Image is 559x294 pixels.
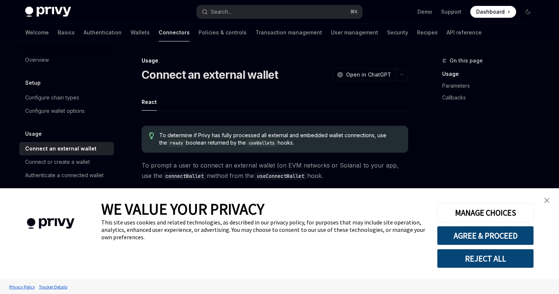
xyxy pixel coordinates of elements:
code: ready [167,139,186,147]
h1: Connect an external wallet [142,68,278,81]
button: Open search [197,5,362,18]
a: Support [441,8,461,16]
a: Transaction management [255,24,322,41]
a: Authentication [84,24,122,41]
code: connectWallet [162,172,207,180]
a: User management [331,24,378,41]
button: Toggle dark mode [522,6,534,18]
a: Parameters [442,80,540,92]
img: close banner [544,198,549,203]
a: Connect or create a wallet [19,155,114,169]
div: Connect or create a wallet [25,158,90,166]
span: Dashboard [476,8,505,16]
a: Welcome [25,24,49,41]
svg: Tip [149,132,154,139]
a: API reference [447,24,482,41]
span: Open in ChatGPT [346,71,391,78]
span: To determine if Privy has fully processed all external and embedded wallet connections, use the b... [159,132,401,147]
img: dark logo [25,7,71,17]
a: Demo [417,8,432,16]
button: Open in ChatGPT [332,68,396,81]
button: MANAGE CHOICES [437,203,534,222]
button: React [142,93,157,111]
a: Configure chain types [19,91,114,104]
a: Overview [19,53,114,67]
div: This site uses cookies and related technologies, as described in our privacy policy, for purposes... [101,219,426,241]
a: close banner [539,193,554,208]
a: Privacy Policy [7,280,37,293]
a: Wallets [131,24,150,41]
h5: Setup [25,78,41,87]
code: useConnectWallet [254,172,307,180]
div: Configure wallet options [25,107,85,115]
a: Tracker Details [37,280,69,293]
code: useWallets [246,139,278,147]
a: Policies & controls [199,24,247,41]
a: Recipes [417,24,438,41]
a: Basics [58,24,75,41]
span: WE VALUE YOUR PRIVACY [101,199,264,219]
a: Usage [442,68,540,80]
a: Callbacks [442,92,540,104]
div: Usage [142,57,408,64]
a: Dashboard [470,6,516,18]
a: Connect an external wallet [19,142,114,155]
button: REJECT ALL [437,249,534,268]
div: Search... [211,7,231,16]
a: Authenticate a connected wallet [19,169,114,182]
div: Configure chain types [25,93,79,102]
h5: Usage [25,129,42,138]
a: Connectors [159,24,190,41]
span: To prompt a user to connect an external wallet (on EVM networks or Solana) to your app, use the m... [142,160,408,181]
button: AGREE & PROCEED [437,226,534,245]
div: Overview [25,55,49,64]
div: Authenticate a connected wallet [25,171,104,180]
div: Connect an external wallet [25,144,96,153]
a: Security [387,24,408,41]
a: Configure wallet options [19,104,114,118]
img: company logo [11,207,90,240]
span: On this page [450,56,483,65]
span: ⌘ K [350,9,358,15]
